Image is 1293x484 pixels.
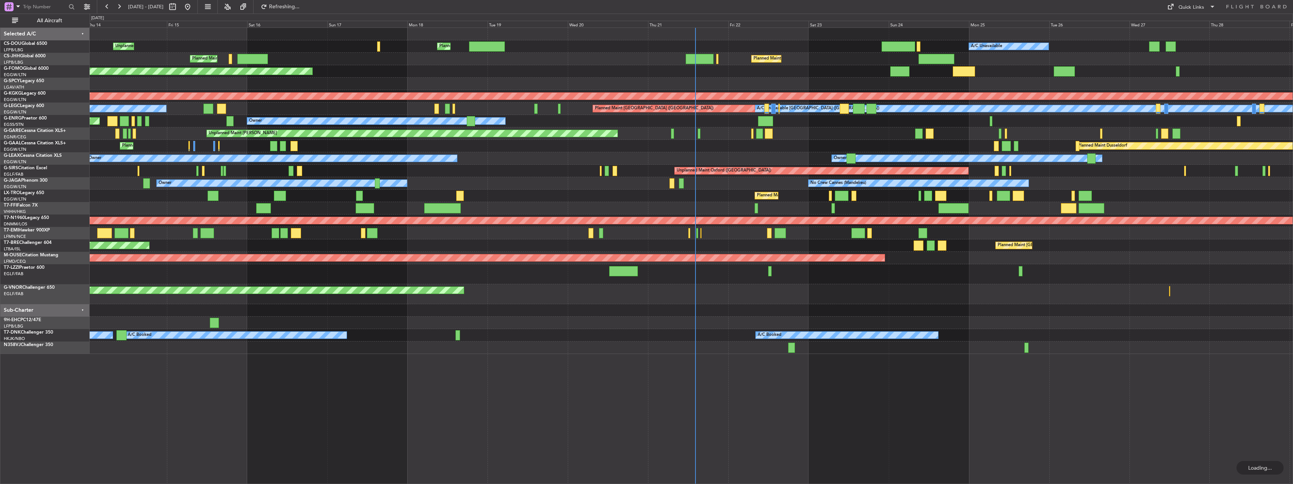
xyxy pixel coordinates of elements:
a: G-GAALCessna Citation XLS+ [4,141,66,146]
a: T7-BREChallenger 604 [4,240,52,245]
a: G-ENRGPraetor 600 [4,116,47,121]
a: LFMD/CEQ [4,259,26,264]
div: Unplanned Maint [PERSON_NAME] [209,128,277,139]
span: T7-DNK [4,330,21,335]
a: LGAV/ATH [4,84,24,90]
span: G-LEGC [4,104,20,108]
a: G-LEAXCessna Citation XLS [4,153,62,158]
div: [DATE] [91,15,104,21]
button: Quick Links [1163,1,1219,13]
a: T7-FFIFalcon 7X [4,203,38,208]
a: LFMN/NCE [4,234,26,239]
span: G-KGKG [4,91,21,96]
div: A/C Unavailable [971,41,1002,52]
a: HKJK/NBO [4,336,25,342]
button: Refreshing... [257,1,303,13]
div: A/C Booked [128,329,151,341]
span: T7-N1960 [4,216,25,220]
div: Tue 26 [1049,21,1129,28]
div: Mon 18 [407,21,488,28]
span: CS-JHH [4,54,20,58]
a: G-LEGCLegacy 600 [4,104,44,108]
span: T7-EMI [4,228,18,233]
a: LFPB/LBG [4,323,23,329]
a: EGLF/FAB [4,291,23,297]
div: Owner [89,153,101,164]
a: LFPB/LBG [4,60,23,65]
button: All Aircraft [8,15,82,27]
span: G-GARE [4,129,21,133]
div: Owner [159,178,171,189]
a: EGGW/LTN [4,159,26,165]
a: EGLF/FAB [4,271,23,277]
a: T7-DNKChallenger 350 [4,330,53,335]
div: Owner [249,115,262,127]
a: EGGW/LTN [4,147,26,152]
div: A/C Booked [758,329,781,341]
a: CS-DOUGlobal 6500 [4,41,47,46]
a: LTBA/ISL [4,246,21,252]
span: G-SPCY [4,79,20,83]
a: EGGW/LTN [4,97,26,103]
div: Wed 27 [1129,21,1210,28]
a: DNMM/LOS [4,221,27,227]
a: T7-EMIHawker 900XP [4,228,50,233]
div: No Crew Cannes (Mandelieu) [810,178,866,189]
span: 9H-EHC [4,318,20,322]
div: A/C Unavailable [GEOGRAPHIC_DATA] ([GEOGRAPHIC_DATA]) [757,103,879,114]
div: Wed 20 [568,21,648,28]
a: T7-N1960Legacy 650 [4,216,49,220]
div: Planned Maint [GEOGRAPHIC_DATA] ([GEOGRAPHIC_DATA]) [998,240,1116,251]
span: All Aircraft [20,18,79,23]
a: EGGW/LTN [4,184,26,190]
span: G-GAAL [4,141,21,146]
a: G-SIRSCitation Excel [4,166,47,170]
a: EGNR/CEG [4,134,26,140]
input: Trip Number [23,1,66,12]
a: EGGW/LTN [4,196,26,202]
a: VHHH/HKG [4,209,26,214]
div: Sun 17 [327,21,408,28]
span: G-JAGA [4,178,21,183]
a: T7-LZZIPraetor 600 [4,265,44,270]
div: Planned Maint [GEOGRAPHIC_DATA] ([GEOGRAPHIC_DATA]) [753,53,872,64]
span: T7-FFI [4,203,17,208]
a: LFPB/LBG [4,47,23,53]
a: N358VJChallenger 350 [4,343,53,347]
div: Tue 19 [488,21,568,28]
div: Thu 28 [1209,21,1290,28]
a: G-JAGAPhenom 300 [4,178,47,183]
div: Planned Maint [GEOGRAPHIC_DATA] ([GEOGRAPHIC_DATA]) [192,53,311,64]
span: T7-LZZI [4,265,19,270]
div: Planned Maint Dusseldorf [1078,140,1127,152]
a: EGGW/LTN [4,109,26,115]
span: G-LEAX [4,153,20,158]
div: Planned Maint [GEOGRAPHIC_DATA] ([GEOGRAPHIC_DATA]) [595,103,714,114]
span: LX-TRO [4,191,20,195]
span: G-VNOR [4,285,22,290]
div: Unplanned Maint [GEOGRAPHIC_DATA] ([GEOGRAPHIC_DATA]) [115,41,239,52]
a: G-GARECessna Citation XLS+ [4,129,66,133]
span: [DATE] - [DATE] [128,3,164,10]
span: G-ENRG [4,116,21,121]
span: G-FOMO [4,66,23,71]
a: EGGW/LTN [4,72,26,78]
a: G-KGKGLegacy 600 [4,91,46,96]
a: G-SPCYLegacy 650 [4,79,44,83]
div: Thu 14 [87,21,167,28]
span: M-OUSE [4,253,22,257]
div: Unplanned Maint Oxford ([GEOGRAPHIC_DATA]) [677,165,771,176]
a: EGSS/STN [4,122,24,127]
a: CS-JHHGlobal 6000 [4,54,46,58]
div: Sun 24 [889,21,969,28]
a: G-FOMOGlobal 6000 [4,66,49,71]
div: Loading... [1236,461,1284,475]
a: M-OUSECitation Mustang [4,253,58,257]
div: Mon 25 [969,21,1049,28]
span: Refreshing... [269,4,300,9]
span: T7-BRE [4,240,19,245]
div: Fri 15 [167,21,247,28]
div: Owner [834,153,847,164]
div: Quick Links [1178,4,1204,11]
div: Thu 21 [648,21,728,28]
